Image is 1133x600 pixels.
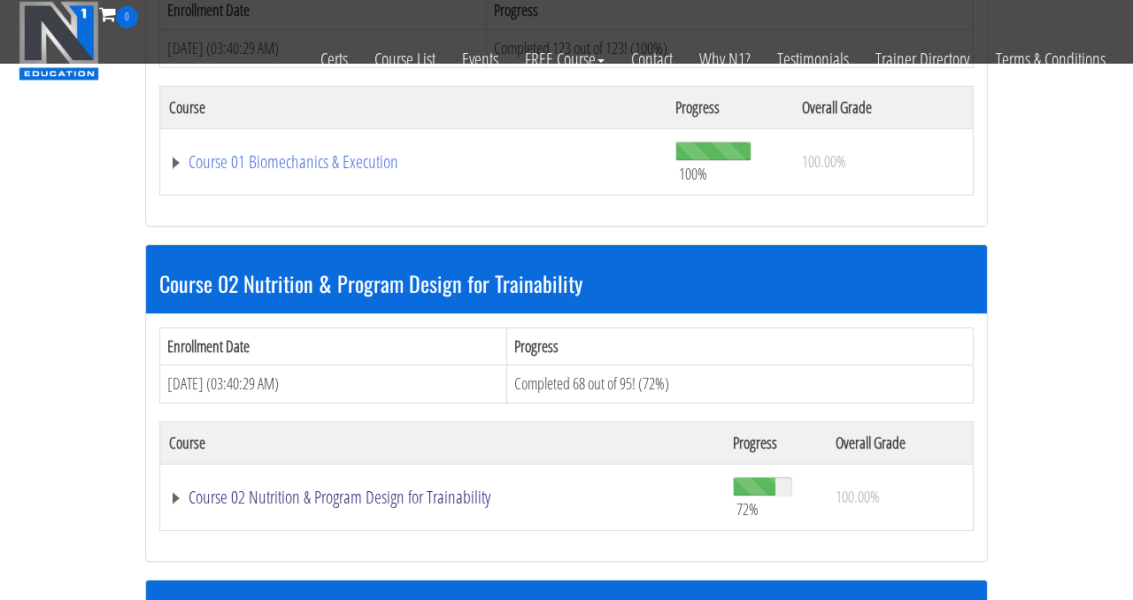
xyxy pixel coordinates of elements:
a: Contact [618,28,686,90]
h3: Course 02 Nutrition & Program Design for Trainability [159,272,974,295]
a: Course 01 Biomechanics & Execution [169,153,658,171]
a: Certs [307,28,361,90]
td: Completed 68 out of 95! (72%) [507,365,974,404]
th: Overall Grade [793,86,974,128]
span: 0 [116,6,138,28]
th: Overall Grade [827,421,973,464]
th: Course [160,86,667,128]
th: Course [160,421,724,464]
a: Course List [361,28,449,90]
a: Trainer Directory [862,28,983,90]
a: Why N1? [686,28,764,90]
td: [DATE] (03:40:29 AM) [160,365,507,404]
a: 0 [99,2,138,26]
img: n1-education [19,1,99,81]
th: Progress [724,421,827,464]
th: Progress [507,327,974,365]
a: Course 02 Nutrition & Program Design for Trainability [169,488,715,506]
span: 72% [736,499,759,519]
th: Progress [667,86,793,128]
a: Testimonials [764,28,862,90]
td: 100.00% [793,128,974,195]
th: Enrollment Date [160,327,507,365]
a: Events [449,28,512,90]
a: Terms & Conditions [983,28,1119,90]
td: 100.00% [827,464,973,530]
span: 100% [679,164,707,183]
a: FREE Course [512,28,618,90]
